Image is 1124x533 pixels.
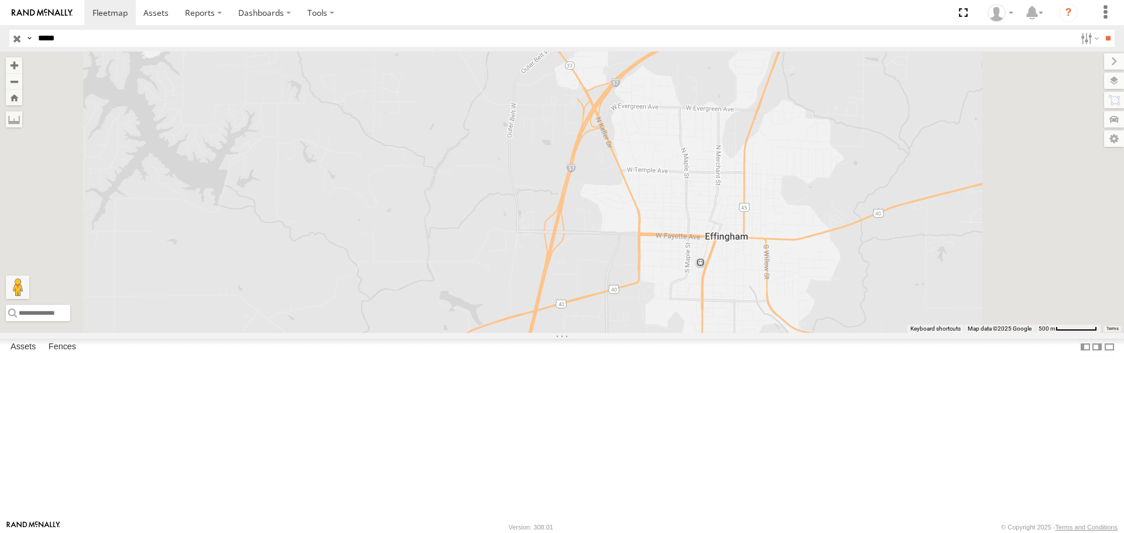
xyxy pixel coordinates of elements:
a: Visit our Website [6,521,60,533]
label: Fences [43,339,82,356]
label: Map Settings [1104,130,1124,147]
div: © Copyright 2025 - [1001,524,1118,531]
button: Map Scale: 500 m per 67 pixels [1035,325,1101,333]
button: Zoom out [6,73,22,90]
span: Map data ©2025 Google [968,325,1032,332]
label: Dock Summary Table to the Right [1091,339,1103,356]
label: Search Filter Options [1076,30,1101,47]
button: Keyboard shortcuts [910,325,961,333]
button: Zoom Home [6,90,22,105]
label: Assets [5,339,42,356]
a: Terms and Conditions [1056,524,1118,531]
label: Dock Summary Table to the Left [1080,339,1091,356]
div: Caseta Laredo TX [983,4,1017,22]
a: Terms (opens in new tab) [1106,326,1119,331]
label: Measure [6,111,22,128]
label: Search Query [25,30,34,47]
i: ? [1059,4,1078,22]
label: Hide Summary Table [1104,339,1115,356]
img: rand-logo.svg [12,9,73,17]
button: Zoom in [6,57,22,73]
button: Drag Pegman onto the map to open Street View [6,276,29,299]
div: Version: 308.01 [509,524,553,531]
span: 500 m [1039,325,1056,332]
